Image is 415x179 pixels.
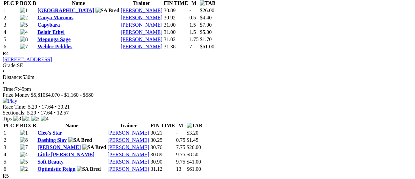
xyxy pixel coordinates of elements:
img: 4 [41,116,49,122]
span: PLC [4,123,14,128]
td: 6 [3,43,19,50]
a: [PERSON_NAME] [108,166,149,172]
a: [PERSON_NAME] [121,44,162,49]
a: Cleo's Star [37,130,62,136]
span: $7.00 [200,22,212,28]
span: P [15,123,19,128]
img: 1 [20,130,28,136]
img: 4 [20,29,28,35]
td: 31.00 [163,29,188,36]
span: $1.45 [187,137,198,143]
a: Dashing Slay [37,137,67,143]
span: • [37,110,39,115]
img: SA Bred [77,166,101,172]
td: 3 [3,22,19,28]
img: 5 [20,22,28,28]
td: 30.92 [163,14,188,21]
span: 17.64 [42,104,53,110]
img: SA Bred [82,144,106,150]
img: 2 [20,166,28,172]
a: [PERSON_NAME] [108,159,149,165]
span: Grade: [3,63,17,68]
span: Distance: [3,74,22,80]
a: [STREET_ADDRESS] [3,57,52,62]
img: SA Bred [68,137,92,143]
td: 30.89 [163,7,188,14]
span: $26.00 [200,8,214,13]
td: 31.38 [163,43,188,50]
th: M [176,122,186,129]
span: 17.64 [41,110,52,115]
span: Time: [3,86,15,92]
td: 4 [3,29,19,36]
td: 30.89 [150,151,175,158]
img: 7 [20,44,28,50]
img: 8 [20,137,28,143]
span: Tips [3,116,12,121]
td: 6 [3,166,19,172]
td: 30.76 [150,144,175,151]
td: 30.21 [150,130,175,136]
td: 5 [3,36,19,43]
a: [GEOGRAPHIC_DATA] [37,8,94,13]
span: • [55,104,57,110]
text: 9.75 [176,152,185,157]
img: 1 [20,8,28,13]
span: 5.29 [27,110,36,115]
span: $61.00 [187,166,201,172]
span: $5.00 [200,29,212,35]
span: $61.00 [200,44,214,49]
span: 5.29 [28,104,37,110]
text: 9.75 [176,159,185,165]
div: Prize Money $5,810 [3,92,412,98]
text: 0.75 [176,137,185,143]
text: 7 [189,44,192,49]
td: 30.90 [150,159,175,165]
a: [PERSON_NAME] [121,15,162,20]
td: 30.25 [150,137,175,143]
text: 1.75 [189,37,198,42]
img: 4 [20,152,28,158]
a: [PERSON_NAME] [121,29,162,35]
a: Canya Maroons [37,15,73,20]
img: 8 [20,37,28,42]
span: R5 [3,173,9,179]
td: 31.00 [163,22,188,28]
span: • [38,104,40,110]
a: Mepunga Sage [37,37,71,42]
th: Trainer [107,122,150,129]
div: SE [3,63,412,68]
span: $1.70 [200,37,212,42]
td: 5 [3,159,19,165]
a: [PERSON_NAME] [108,130,149,136]
a: Little [PERSON_NAME] [37,152,94,157]
th: FIN TIME [150,122,175,129]
a: [PERSON_NAME] [37,144,81,150]
img: 7 [20,144,28,150]
td: 2 [3,137,19,143]
span: 12.57 [57,110,69,115]
a: [PERSON_NAME] [121,37,162,42]
a: [PERSON_NAME] [121,8,162,13]
td: 1 [3,130,19,136]
span: Race Time: [3,104,27,110]
text: 1.5 [189,29,196,35]
span: $26.00 [187,144,201,150]
img: TAB [187,123,202,129]
td: 2 [3,14,19,21]
td: 31.02 [163,36,188,43]
div: 7:45pm [3,86,412,92]
span: • [54,110,56,115]
text: 7.75 [176,144,185,150]
td: 3 [3,144,19,151]
img: TAB [200,0,216,6]
a: [PERSON_NAME] [108,152,149,157]
a: Weblec Pebbles [37,44,72,49]
div: 530m [3,74,412,80]
a: Optimistic Reign [37,166,75,172]
span: Sectionals: [3,110,26,115]
span: $4,070 - $1,160 - $580 [45,92,93,98]
a: Capybara [37,22,60,28]
span: PLC [4,0,14,6]
text: 13 [176,166,181,172]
